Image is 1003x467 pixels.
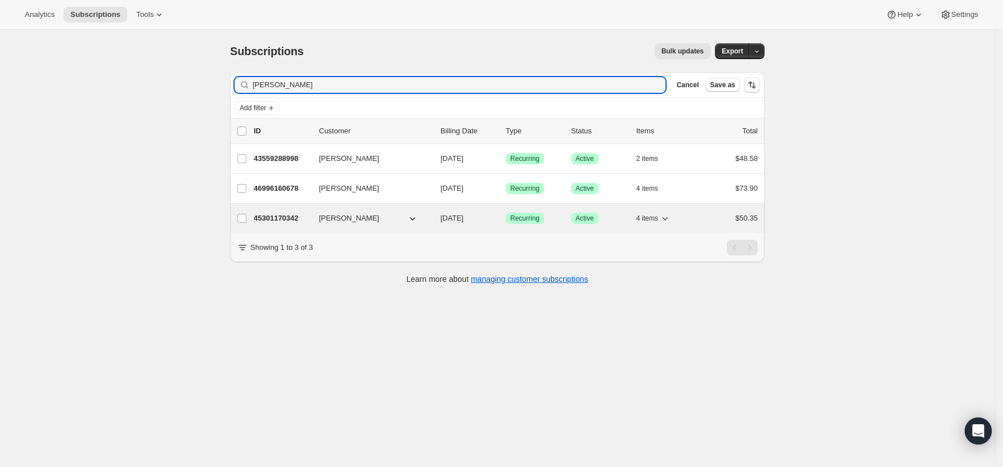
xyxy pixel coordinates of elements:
p: Customer [319,125,431,137]
span: Add filter [240,104,266,113]
span: 2 items [636,154,658,163]
button: [PERSON_NAME] [312,150,425,168]
span: Active [575,154,594,163]
button: [PERSON_NAME] [312,209,425,227]
button: Save as [705,78,740,92]
p: 45301170342 [254,213,310,224]
p: ID [254,125,310,137]
span: Recurring [510,154,539,163]
span: [DATE] [440,184,464,192]
span: $73.90 [735,184,758,192]
span: $50.35 [735,214,758,222]
p: Showing 1 to 3 of 3 [250,242,313,253]
div: IDCustomerBilling DateTypeStatusItemsTotal [254,125,758,137]
span: [DATE] [440,154,464,163]
button: 4 items [636,181,671,196]
span: [PERSON_NAME] [319,153,379,164]
button: Cancel [672,78,703,92]
span: Save as [710,80,735,89]
div: 45301170342[PERSON_NAME][DATE]SuccessRecurringSuccessActive4 items$50.35 [254,210,758,226]
p: Status [571,125,627,137]
span: Export [722,47,743,56]
span: Subscriptions [230,45,304,57]
span: Active [575,184,594,193]
span: Subscriptions [70,10,120,19]
button: 2 items [636,151,671,167]
button: [PERSON_NAME] [312,179,425,197]
span: Cancel [677,80,699,89]
nav: Pagination [727,240,758,255]
div: 43559288998[PERSON_NAME][DATE]SuccessRecurringSuccessActive2 items$48.58 [254,151,758,167]
div: Items [636,125,692,137]
span: Bulk updates [662,47,704,56]
p: 43559288998 [254,153,310,164]
button: Sort the results [744,77,760,93]
div: Open Intercom Messenger [965,417,992,444]
p: Billing Date [440,125,497,137]
span: 4 items [636,184,658,193]
span: $48.58 [735,154,758,163]
span: Analytics [25,10,55,19]
p: 46996160678 [254,183,310,194]
button: Tools [129,7,172,23]
button: Export [715,43,750,59]
button: Bulk updates [655,43,710,59]
span: Tools [136,10,154,19]
a: managing customer subscriptions [471,275,588,284]
span: Help [897,10,912,19]
button: Settings [933,7,985,23]
button: 4 items [636,210,671,226]
div: 46996160678[PERSON_NAME][DATE]SuccessRecurringSuccessActive4 items$73.90 [254,181,758,196]
div: Type [506,125,562,137]
span: [DATE] [440,214,464,222]
span: [PERSON_NAME] [319,183,379,194]
button: Analytics [18,7,61,23]
span: Settings [951,10,978,19]
input: Filter subscribers [253,77,665,93]
button: Add filter [235,101,280,115]
p: Total [743,125,758,137]
p: Learn more about [407,273,588,285]
span: Recurring [510,184,539,193]
span: Active [575,214,594,223]
span: Recurring [510,214,539,223]
span: [PERSON_NAME] [319,213,379,224]
span: 4 items [636,214,658,223]
button: Help [879,7,930,23]
button: Subscriptions [64,7,127,23]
